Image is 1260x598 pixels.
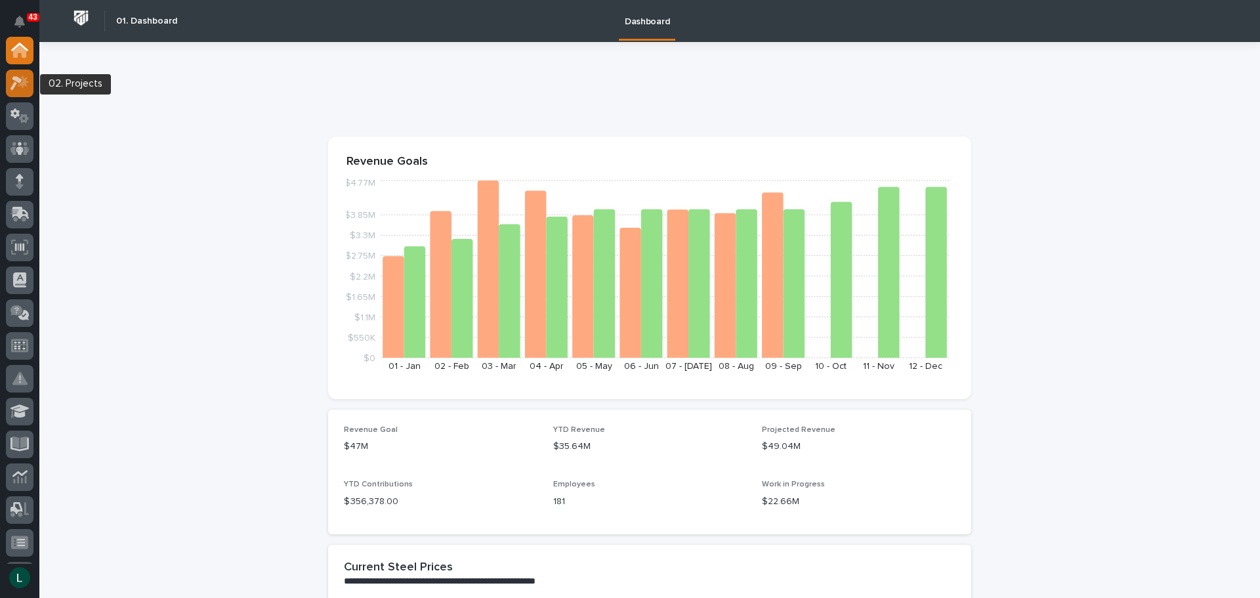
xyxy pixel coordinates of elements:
[553,426,605,434] span: YTD Revenue
[719,362,754,371] text: 08 - Aug
[16,16,33,37] div: Notifications43
[553,495,747,509] p: 181
[345,179,375,188] tspan: $4.77M
[6,8,33,35] button: Notifications
[344,426,398,434] span: Revenue Goal
[344,495,537,509] p: $ 356,378.00
[815,362,847,371] text: 10 - Oct
[762,440,955,454] p: $49.04M
[530,362,564,371] text: 04 - Apr
[434,362,469,371] text: 02 - Feb
[344,481,413,488] span: YTD Contributions
[344,440,537,454] p: $47M
[69,6,93,30] img: Workspace Logo
[909,362,942,371] text: 12 - Dec
[345,211,375,220] tspan: $3.85M
[354,312,375,322] tspan: $1.1M
[6,564,33,591] button: users-avatar
[345,251,375,261] tspan: $2.75M
[388,362,421,371] text: 01 - Jan
[765,362,802,371] text: 09 - Sep
[364,354,375,363] tspan: $0
[762,426,835,434] span: Projected Revenue
[346,155,953,169] p: Revenue Goals
[116,16,177,27] h2: 01. Dashboard
[553,481,595,488] span: Employees
[762,495,955,509] p: $22.66M
[482,362,516,371] text: 03 - Mar
[346,292,375,301] tspan: $1.65M
[863,362,894,371] text: 11 - Nov
[350,231,375,240] tspan: $3.3M
[344,561,453,575] h2: Current Steel Prices
[576,362,612,371] text: 05 - May
[29,12,37,22] p: 43
[348,333,375,342] tspan: $550K
[624,362,659,371] text: 06 - Jun
[762,481,825,488] span: Work in Progress
[665,362,712,371] text: 07 - [DATE]
[553,440,747,454] p: $35.64M
[350,272,375,281] tspan: $2.2M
